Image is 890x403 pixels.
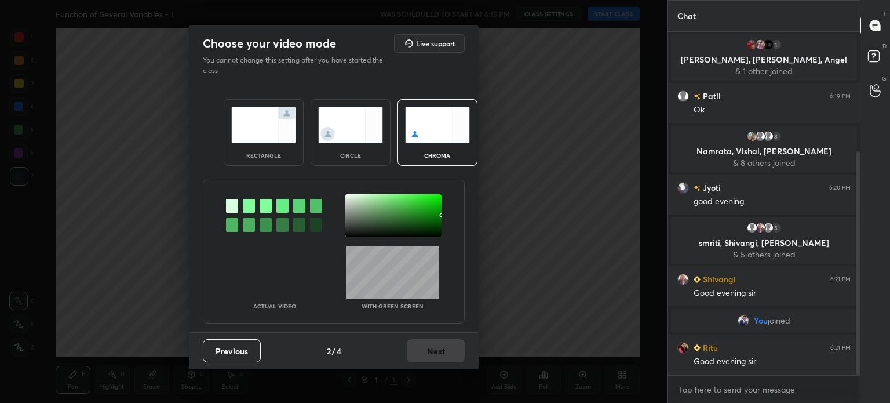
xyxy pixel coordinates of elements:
[754,222,766,234] img: 5a35e79f6ff54d55aea5229984999e13.jpg
[414,153,461,158] div: chroma
[240,153,287,158] div: rectangle
[203,339,261,362] button: Previous
[678,238,850,248] p: smriti, Shivangi, [PERSON_NAME]
[754,39,766,50] img: 273970778d9246dcaf9168865a0d0471.jpg
[754,316,768,325] span: You
[694,356,851,368] div: Good evening sir
[694,185,701,191] img: no-rating-badge.077c3623.svg
[701,273,736,285] h6: Shivangi
[746,222,758,234] img: default.png
[327,345,331,357] h4: 2
[327,153,374,158] div: circle
[694,93,701,100] img: no-rating-badge.077c3623.svg
[830,344,851,351] div: 6:21 PM
[677,90,689,102] img: default.png
[678,67,850,76] p: & 1 other joined
[362,303,424,309] p: With green screen
[763,130,774,142] img: default.png
[677,274,689,285] img: 5a35e79f6ff54d55aea5229984999e13.jpg
[701,90,721,102] h6: Patil
[203,55,391,76] p: You cannot change this setting after you have started the class
[746,39,758,50] img: c4c81fc67fbf4069a8a1ac69866a45f1.jpg
[746,130,758,142] img: 0ef481cfe3c1490f943d9e9301b69bd6.jpg
[701,181,721,194] h6: Jyoti
[337,345,341,357] h4: 4
[677,182,689,194] img: 460c5d442943430a9b293355907508e4.jpg
[694,288,851,299] div: Good evening sir
[830,276,851,283] div: 6:21 PM
[829,184,851,191] div: 6:20 PM
[768,316,790,325] span: joined
[253,303,296,309] p: Actual Video
[416,40,455,47] h5: Live support
[754,130,766,142] img: default.png
[694,344,701,351] img: Learner_Badge_beginner_1_8b307cf2a0.svg
[694,196,851,208] div: good evening
[678,158,850,168] p: & 8 others joined
[701,342,718,354] h6: Ritu
[203,36,336,51] h2: Choose your video mode
[882,42,887,50] p: D
[318,107,383,143] img: circleScreenIcon.acc0effb.svg
[771,222,782,234] div: 5
[738,315,749,326] img: 3665861c91af40c7882c0fc6b89fae5c.jpg
[771,39,782,50] div: 1
[231,107,296,143] img: normalScreenIcon.ae25ed63.svg
[678,147,850,156] p: Namrata, Vishal, [PERSON_NAME]
[830,93,851,100] div: 6:19 PM
[882,74,887,83] p: G
[678,55,850,64] p: [PERSON_NAME], [PERSON_NAME], Angel
[405,107,470,143] img: chromaScreenIcon.c19ab0a0.svg
[883,9,887,18] p: T
[763,222,774,234] img: default.png
[694,104,851,116] div: Ok
[677,342,689,354] img: b7d6a9279a0443d6b63db88e3c219326.jpg
[668,1,705,31] p: Chat
[332,345,335,357] h4: /
[694,276,701,283] img: Learner_Badge_beginner_1_8b307cf2a0.svg
[678,250,850,259] p: & 5 others joined
[763,39,774,50] img: 7e2b78c3b03a46898d85b85e54d7e722.jpg
[771,130,782,142] div: 8
[668,32,860,375] div: grid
